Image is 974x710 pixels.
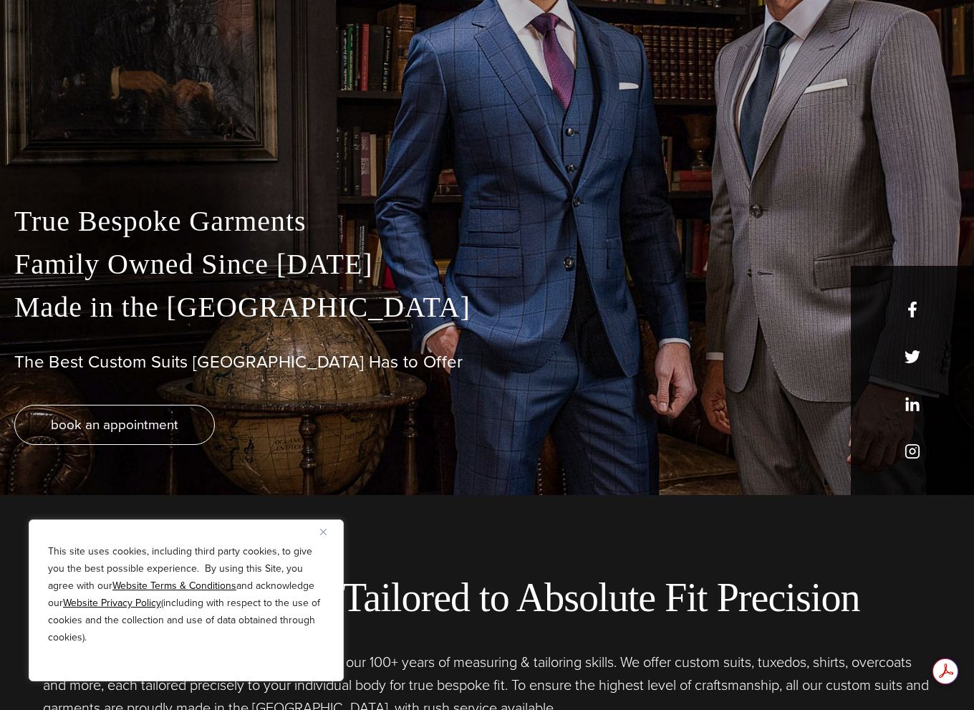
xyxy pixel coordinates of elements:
h2: Bespoke Suits Tailored to Absolute Fit Precision [14,574,960,622]
p: True Bespoke Garments Family Owned Since [DATE] Made in the [GEOGRAPHIC_DATA] [14,200,960,329]
img: Close [320,529,327,535]
a: Website Privacy Policy [63,595,161,610]
p: This site uses cookies, including third party cookies, to give you the best possible experience. ... [48,543,324,646]
a: book an appointment [14,405,215,445]
a: Website Terms & Conditions [112,578,236,593]
h1: The Best Custom Suits [GEOGRAPHIC_DATA] Has to Offer [14,352,960,373]
span: Chat [32,10,61,23]
button: Close [320,523,337,540]
span: book an appointment [51,414,178,435]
